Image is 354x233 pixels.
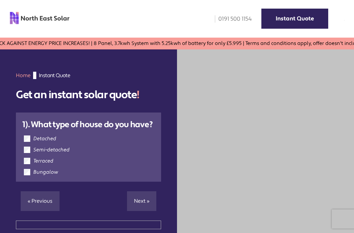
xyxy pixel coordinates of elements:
[10,11,70,25] img: north east solar logo
[16,72,31,79] a: Home
[210,15,252,23] a: 0191 500 1154
[137,88,139,102] span: !
[33,135,56,142] label: Detached
[127,191,156,211] a: Next »
[261,9,328,29] a: Instant Quote
[16,89,161,101] h1: Get an instant solar quote
[22,119,152,130] strong: 1). What type of house do you have?
[33,72,36,79] img: gif;base64,R0lGODdhAQABAPAAAMPDwwAAACwAAAAAAQABAAACAkQBADs=
[21,191,60,211] a: « Previous
[33,169,58,175] label: Bungalow
[33,147,70,153] label: Semi-detached
[33,158,53,164] label: Terraced
[39,72,70,79] span: Instant Quote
